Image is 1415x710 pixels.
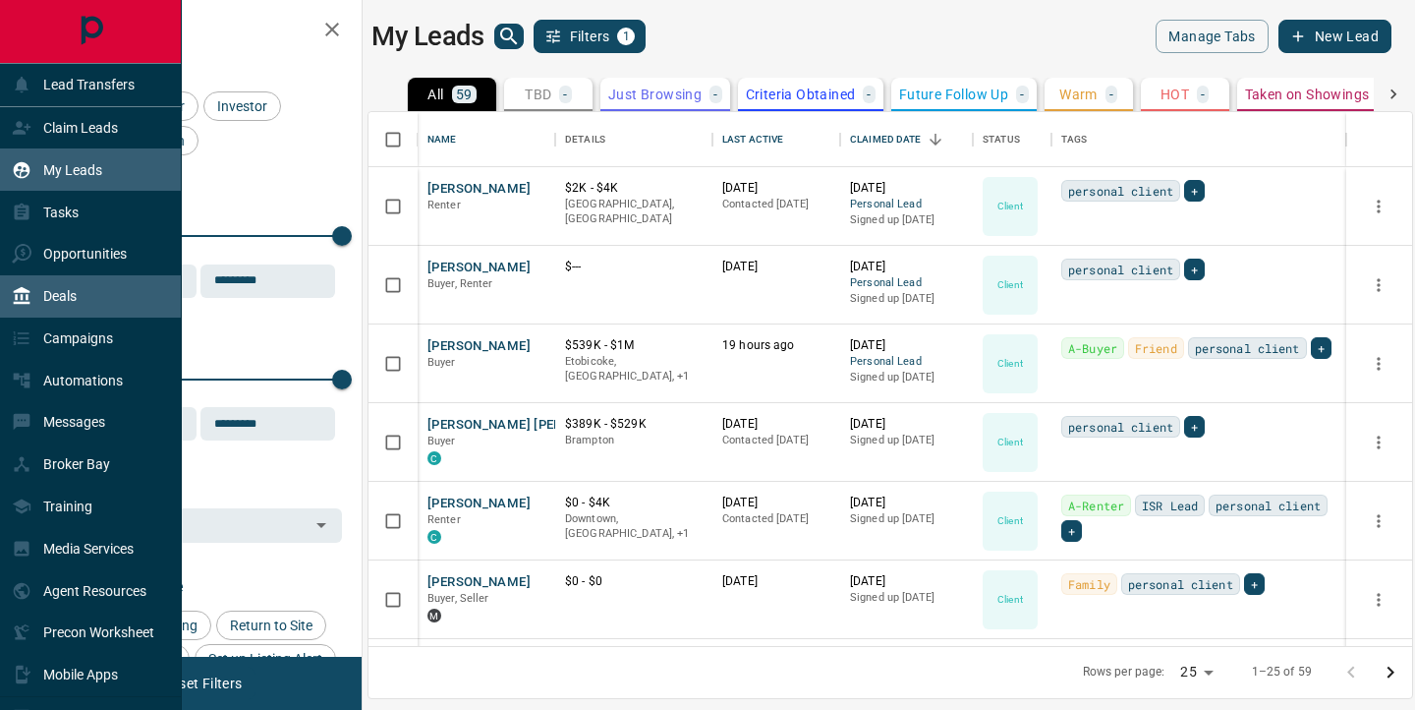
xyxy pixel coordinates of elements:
div: 25 [1172,658,1219,686]
p: $539K - $1M [565,337,703,354]
p: [DATE] [850,495,963,511]
span: Renter [427,513,461,526]
p: [DATE] [850,337,963,354]
button: more [1364,270,1393,300]
div: Last Active [712,112,840,167]
p: $0 - $0 [565,573,703,590]
span: Family [1068,574,1110,594]
span: A-Renter [1068,496,1124,515]
span: ISR Lead [1142,496,1198,515]
button: Sort [922,126,949,153]
p: Signed up [DATE] [850,370,963,385]
span: A-Buyer [1068,338,1117,358]
p: Toronto [565,511,703,542]
p: [DATE] [850,573,963,590]
div: Return to Site [216,611,326,640]
div: Name [427,112,457,167]
p: [DATE] [722,180,830,197]
p: Contacted [DATE] [722,197,830,212]
span: Personal Lead [850,275,963,292]
div: Claimed Date [840,112,973,167]
button: Go to next page [1371,653,1410,692]
div: + [1184,259,1205,280]
span: + [1191,260,1198,279]
span: + [1068,521,1075,541]
div: Status [983,112,1020,167]
div: condos.ca [427,451,441,465]
span: + [1251,574,1258,594]
p: [DATE] [850,259,963,275]
p: Signed up [DATE] [850,590,963,606]
p: Client [997,592,1023,607]
div: + [1184,180,1205,202]
span: + [1191,417,1198,437]
span: personal client [1195,338,1300,358]
button: more [1364,428,1393,457]
p: - [867,88,871,101]
button: search button [494,24,524,49]
div: Details [555,112,712,167]
p: Signed up [DATE] [850,212,963,228]
div: condos.ca [427,530,441,544]
p: Brampton [565,433,703,448]
p: $0 - $4K [565,495,703,511]
p: TBD [525,88,551,101]
p: Client [997,435,1023,449]
button: Filters1 [534,20,647,53]
button: [PERSON_NAME] [PERSON_NAME] [427,416,637,435]
div: + [1311,337,1331,359]
p: Signed up [DATE] [850,433,963,448]
span: Renter [427,199,461,211]
div: Details [565,112,605,167]
p: [DATE] [722,259,830,275]
span: Investor [210,98,274,114]
h1: My Leads [371,21,484,52]
p: $2K - $4K [565,180,703,197]
span: personal client [1068,417,1173,437]
button: Reset Filters [149,667,255,700]
p: Signed up [DATE] [850,291,963,307]
div: Tags [1061,112,1088,167]
p: [DATE] [722,416,830,433]
span: personal client [1068,181,1173,201]
span: Buyer, Seller [427,592,489,605]
div: + [1061,520,1082,542]
p: HOT [1160,88,1189,101]
div: Claimed Date [850,112,922,167]
span: Buyer, Renter [427,277,493,290]
button: Manage Tabs [1156,20,1268,53]
div: Tags [1051,112,1346,167]
span: Return to Site [223,618,319,633]
p: Signed up [DATE] [850,511,963,527]
p: $--- [565,259,703,275]
button: [PERSON_NAME] [427,573,531,592]
p: Client [997,356,1023,371]
p: [DATE] [722,573,830,590]
span: Set up Listing Alert [201,651,329,667]
div: mrloft.ca [427,609,441,622]
p: Rows per page: [1083,664,1165,680]
p: Contacted [DATE] [722,511,830,527]
span: Personal Lead [850,354,963,371]
button: [PERSON_NAME] [427,259,531,277]
button: more [1364,585,1393,615]
span: + [1318,338,1325,358]
p: 59 [456,88,473,101]
p: Just Browsing [608,88,702,101]
p: [GEOGRAPHIC_DATA], [GEOGRAPHIC_DATA] [565,197,703,227]
button: [PERSON_NAME] [427,337,531,356]
p: Warm [1059,88,1098,101]
p: Criteria Obtained [746,88,856,101]
span: personal client [1216,496,1321,515]
span: 1 [619,30,633,43]
div: Name [418,112,555,167]
span: Buyer [427,435,456,447]
h2: Filters [63,20,342,43]
button: more [1364,506,1393,536]
div: Status [973,112,1051,167]
p: 1–25 of 59 [1252,664,1312,680]
span: Personal Lead [850,197,963,213]
button: Open [308,511,335,539]
p: [DATE] [850,416,963,433]
p: - [1109,88,1113,101]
